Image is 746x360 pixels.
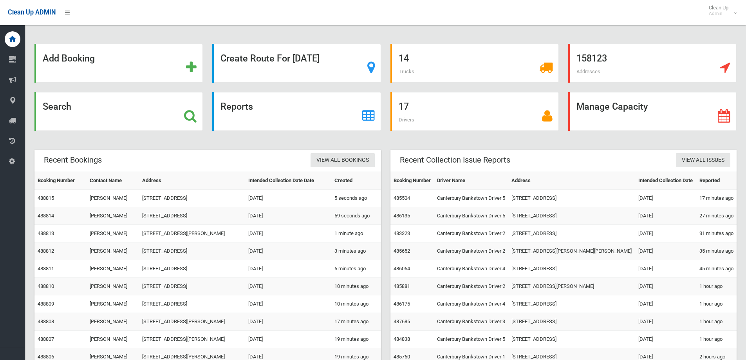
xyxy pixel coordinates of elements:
td: [PERSON_NAME] [87,278,139,295]
td: Canterbury Bankstown Driver 4 [434,260,509,278]
td: 59 seconds ago [331,207,381,225]
td: [DATE] [635,313,696,331]
strong: 14 [399,53,409,64]
td: Canterbury Bankstown Driver 2 [434,242,509,260]
td: [STREET_ADDRESS] [139,190,245,207]
td: 5 seconds ago [331,190,381,207]
td: [DATE] [245,278,331,295]
a: Reports [212,92,381,131]
a: 488808 [38,318,54,324]
th: Contact Name [87,172,139,190]
a: 488806 [38,354,54,360]
a: 158123 Addresses [568,44,737,83]
td: 19 minutes ago [331,331,381,348]
td: 10 minutes ago [331,278,381,295]
span: Drivers [399,117,414,123]
td: [PERSON_NAME] [87,295,139,313]
a: 485652 [394,248,410,254]
a: 488810 [38,283,54,289]
td: 3 minutes ago [331,242,381,260]
td: 1 minute ago [331,225,381,242]
td: [STREET_ADDRESS] [508,295,635,313]
a: 486135 [394,213,410,219]
td: [PERSON_NAME] [87,225,139,242]
td: [DATE] [245,190,331,207]
td: 10 minutes ago [331,295,381,313]
td: [STREET_ADDRESS] [508,207,635,225]
td: Canterbury Bankstown Driver 4 [434,295,509,313]
td: [STREET_ADDRESS] [508,313,635,331]
strong: Search [43,101,71,112]
td: [DATE] [635,295,696,313]
a: 488809 [38,301,54,307]
td: 35 minutes ago [696,242,737,260]
td: [STREET_ADDRESS] [508,260,635,278]
td: [STREET_ADDRESS] [508,190,635,207]
td: [DATE] [635,207,696,225]
strong: 158123 [576,53,607,64]
a: Create Route For [DATE] [212,44,381,83]
td: [DATE] [245,260,331,278]
td: [PERSON_NAME] [87,313,139,331]
td: [STREET_ADDRESS] [139,295,245,313]
a: 486175 [394,301,410,307]
header: Recent Collection Issue Reports [390,152,520,168]
td: [DATE] [635,278,696,295]
td: [DATE] [245,242,331,260]
td: [STREET_ADDRESS][PERSON_NAME] [508,278,635,295]
td: [DATE] [635,331,696,348]
strong: Add Booking [43,53,95,64]
td: 6 minutes ago [331,260,381,278]
a: 487685 [394,318,410,324]
td: [PERSON_NAME] [87,260,139,278]
td: 45 minutes ago [696,260,737,278]
td: 27 minutes ago [696,207,737,225]
td: [PERSON_NAME] [87,331,139,348]
th: Address [139,172,245,190]
td: Canterbury Bankstown Driver 2 [434,278,509,295]
td: [DATE] [635,190,696,207]
td: Canterbury Bankstown Driver 5 [434,190,509,207]
th: Booking Number [390,172,434,190]
td: 1 hour ago [696,295,737,313]
td: 17 minutes ago [696,190,737,207]
a: View All Issues [676,153,730,168]
span: Clean Up [705,5,736,16]
a: 488815 [38,195,54,201]
td: [STREET_ADDRESS][PERSON_NAME] [139,331,245,348]
td: 1 hour ago [696,278,737,295]
td: [DATE] [245,225,331,242]
td: [DATE] [245,331,331,348]
td: [PERSON_NAME] [87,242,139,260]
td: [STREET_ADDRESS] [139,278,245,295]
td: [DATE] [635,242,696,260]
a: 488807 [38,336,54,342]
td: 1 hour ago [696,313,737,331]
a: 484838 [394,336,410,342]
td: [STREET_ADDRESS] [508,331,635,348]
td: [DATE] [245,207,331,225]
a: 14 Trucks [390,44,559,83]
td: [DATE] [635,260,696,278]
a: 17 Drivers [390,92,559,131]
span: Trucks [399,69,414,74]
a: 488814 [38,213,54,219]
td: [STREET_ADDRESS] [508,225,635,242]
td: [DATE] [245,313,331,331]
strong: Create Route For [DATE] [220,53,320,64]
td: [PERSON_NAME] [87,190,139,207]
th: Intended Collection Date Date [245,172,331,190]
span: Clean Up ADMIN [8,9,56,16]
strong: 17 [399,101,409,112]
th: Reported [696,172,737,190]
a: Add Booking [34,44,203,83]
a: View All Bookings [311,153,375,168]
td: [DATE] [635,225,696,242]
td: [PERSON_NAME] [87,207,139,225]
td: 1 hour ago [696,331,737,348]
a: 485760 [394,354,410,360]
a: 488812 [38,248,54,254]
header: Recent Bookings [34,152,111,168]
td: [STREET_ADDRESS][PERSON_NAME] [139,225,245,242]
span: Addresses [576,69,600,74]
